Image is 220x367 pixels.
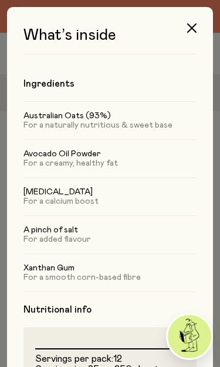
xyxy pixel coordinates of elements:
p: For a smooth corn-based fibre [23,273,197,282]
h4: Nutritional info [23,304,197,315]
h5: Australian Oats (93%) [23,111,197,121]
p: For a naturally nutritious & sweet base [23,121,197,130]
p: For a calcium boost [23,197,197,206]
p: For a creamy, healthy fat [23,159,197,168]
img: agent [168,315,211,358]
span: 12 [113,354,122,363]
p: For added flavour [23,235,197,244]
h5: Xanthan Gum [23,263,197,273]
h4: Ingredients [23,78,197,90]
li: Servings per pack: [35,354,185,365]
h5: Avocado Oil Powder [23,149,197,159]
h3: What’s inside [23,26,197,54]
h5: A pinch of salt [23,225,197,235]
h5: [MEDICAL_DATA] [23,187,197,197]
